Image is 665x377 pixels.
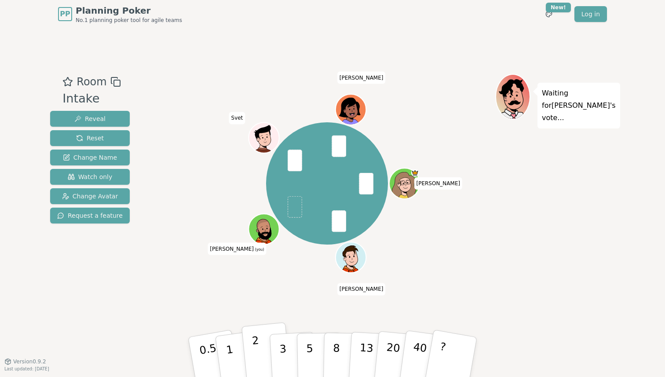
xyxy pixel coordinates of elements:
[77,74,106,90] span: Room
[541,6,557,22] button: New!
[546,3,571,12] div: New!
[62,74,73,90] button: Add as favourite
[254,248,264,252] span: (you)
[60,9,70,19] span: PP
[50,150,130,165] button: Change Name
[229,112,245,124] span: Click to change your name
[414,177,462,190] span: Click to change your name
[50,130,130,146] button: Reset
[337,283,386,296] span: Click to change your name
[13,358,46,365] span: Version 0.9.2
[63,153,117,162] span: Change Name
[50,111,130,127] button: Reveal
[411,169,419,177] span: Emily is the host
[250,215,278,243] button: Click to change your avatar
[337,72,386,84] span: Click to change your name
[76,17,182,24] span: No.1 planning poker tool for agile teams
[50,188,130,204] button: Change Avatar
[50,169,130,185] button: Watch only
[62,90,121,108] div: Intake
[208,243,266,255] span: Click to change your name
[4,366,49,371] span: Last updated: [DATE]
[76,4,182,17] span: Planning Poker
[574,6,607,22] a: Log in
[57,211,123,220] span: Request a feature
[68,172,113,181] span: Watch only
[62,192,118,201] span: Change Avatar
[4,358,46,365] button: Version0.9.2
[58,4,182,24] a: PPPlanning PokerNo.1 planning poker tool for agile teams
[74,114,106,123] span: Reveal
[76,134,104,143] span: Reset
[50,208,130,223] button: Request a feature
[542,87,616,124] p: Waiting for [PERSON_NAME] 's vote...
